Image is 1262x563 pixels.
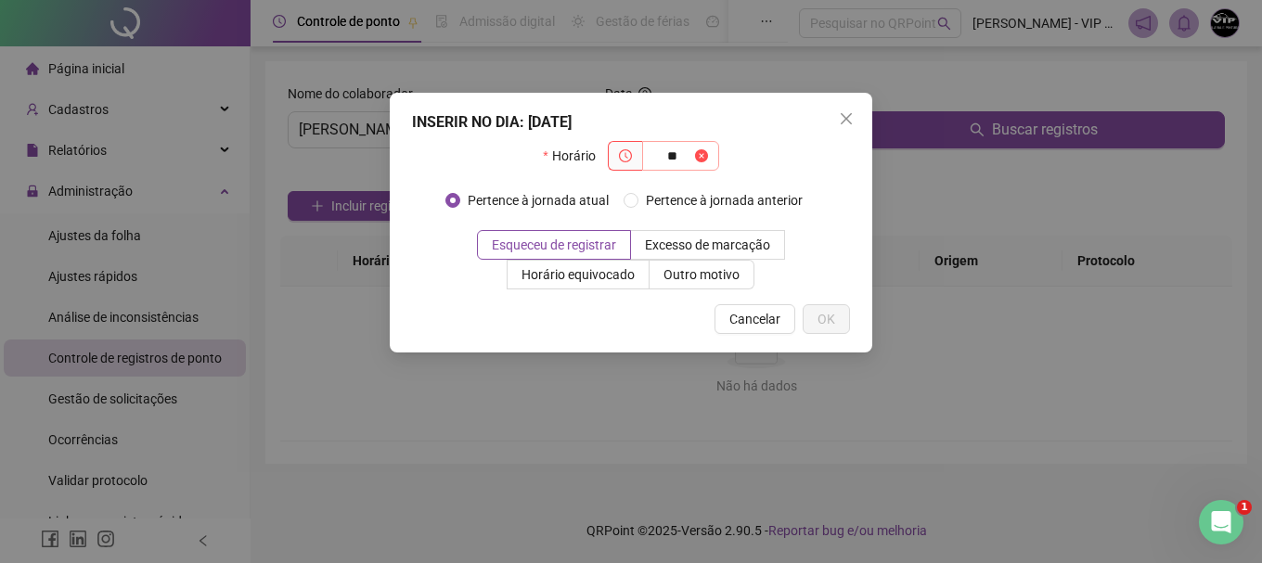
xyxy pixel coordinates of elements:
[645,237,770,252] span: Excesso de marcação
[831,104,861,134] button: Close
[715,304,795,334] button: Cancelar
[460,190,616,211] span: Pertence à jornada atual
[1237,500,1252,515] span: 1
[638,190,810,211] span: Pertence à jornada anterior
[412,111,850,134] div: INSERIR NO DIA : [DATE]
[522,267,635,282] span: Horário equivocado
[803,304,850,334] button: OK
[663,267,740,282] span: Outro motivo
[1199,500,1243,544] iframe: Intercom live chat
[729,309,780,329] span: Cancelar
[492,237,616,252] span: Esqueceu de registrar
[543,141,607,171] label: Horário
[619,149,632,162] span: clock-circle
[839,111,854,126] span: close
